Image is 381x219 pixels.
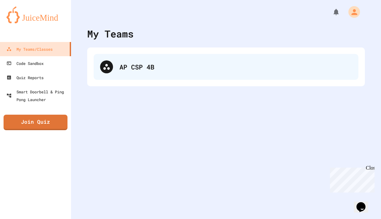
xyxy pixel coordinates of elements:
[354,193,375,213] iframe: chat widget
[94,54,358,80] div: AP CSP 4B
[6,45,53,53] div: My Teams/Classes
[6,6,65,23] img: logo-orange.svg
[6,59,44,67] div: Code Sandbox
[327,165,375,193] iframe: chat widget
[87,26,134,41] div: My Teams
[119,62,352,72] div: AP CSP 4B
[342,5,362,19] div: My Account
[4,115,67,130] a: Join Quiz
[320,6,342,17] div: My Notifications
[3,3,45,41] div: Chat with us now!Close
[6,88,68,103] div: Smart Doorbell & Ping Pong Launcher
[6,74,44,81] div: Quiz Reports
